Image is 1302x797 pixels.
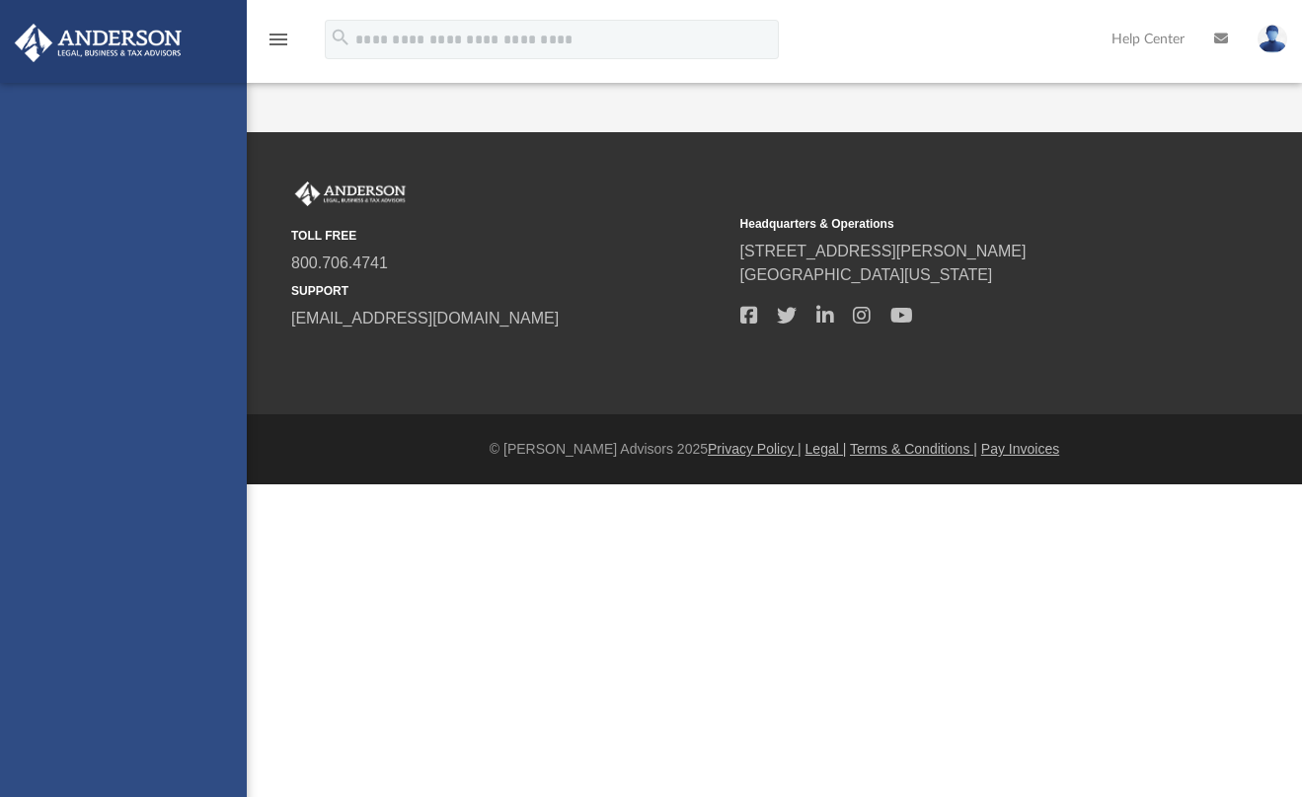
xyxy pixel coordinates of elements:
a: Pay Invoices [981,441,1059,457]
small: SUPPORT [291,282,727,300]
a: [EMAIL_ADDRESS][DOMAIN_NAME] [291,310,559,326]
i: menu [267,28,290,51]
img: Anderson Advisors Platinum Portal [9,24,188,62]
small: TOLL FREE [291,227,727,245]
i: search [330,27,351,48]
img: User Pic [1258,25,1287,53]
a: menu [267,37,290,51]
a: [STREET_ADDRESS][PERSON_NAME] [740,243,1027,259]
div: © [PERSON_NAME] Advisors 2025 [247,439,1302,460]
a: [GEOGRAPHIC_DATA][US_STATE] [740,266,993,283]
a: Privacy Policy | [708,441,802,457]
a: 800.706.4741 [291,254,388,271]
img: Anderson Advisors Platinum Portal [291,181,410,207]
small: Headquarters & Operations [740,215,1176,233]
a: Terms & Conditions | [850,441,977,457]
a: Legal | [805,441,847,457]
